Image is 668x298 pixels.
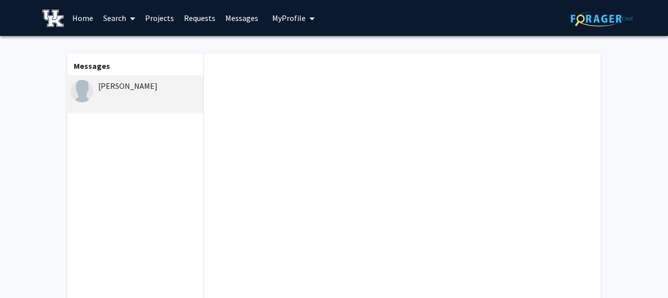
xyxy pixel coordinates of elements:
[67,0,98,35] a: Home
[42,9,64,27] img: University of Kentucky Logo
[179,0,220,35] a: Requests
[71,80,93,102] img: Hasan Hadi
[140,0,179,35] a: Projects
[272,13,306,23] span: My Profile
[74,61,110,71] b: Messages
[98,0,140,35] a: Search
[71,80,201,92] div: [PERSON_NAME]
[7,253,42,291] iframe: Chat
[220,0,263,35] a: Messages
[571,11,633,26] img: ForagerOne Logo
